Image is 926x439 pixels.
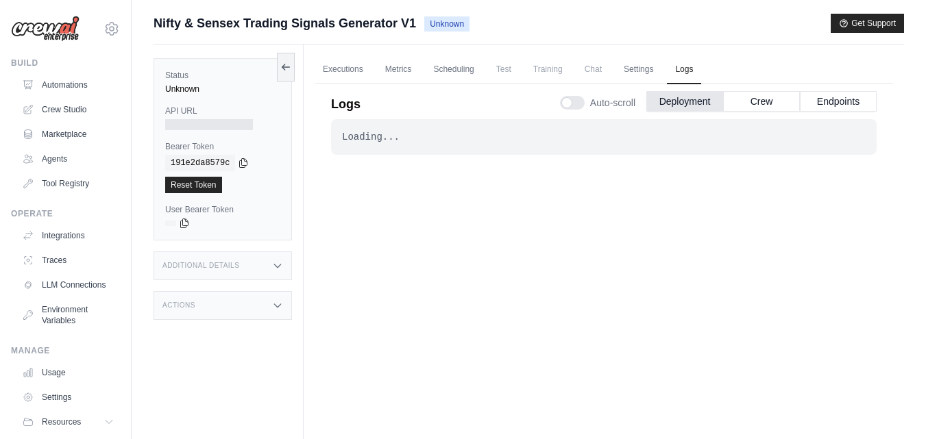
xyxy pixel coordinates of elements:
[165,204,280,215] label: User Bearer Token
[154,14,416,33] span: Nifty & Sensex Trading Signals Generator V1
[315,55,371,84] a: Executions
[525,55,571,83] span: Training is not available until the deployment is complete
[576,55,610,83] span: Chat is not available until the deployment is complete
[488,55,520,83] span: Test
[16,274,120,296] a: LLM Connections
[425,55,482,84] a: Scheduling
[16,225,120,247] a: Integrations
[11,345,120,356] div: Manage
[162,301,195,310] h3: Actions
[16,123,120,145] a: Marketplace
[16,249,120,271] a: Traces
[800,91,877,112] button: Endpoints
[11,16,80,42] img: Logo
[16,362,120,384] a: Usage
[342,130,866,144] div: Loading...
[646,91,723,112] button: Deployment
[16,173,120,195] a: Tool Registry
[16,299,120,331] a: Environment Variables
[331,95,361,114] p: Logs
[667,55,701,84] a: Logs
[723,91,800,112] button: Crew
[165,84,280,95] div: Unknown
[11,58,120,68] div: Build
[424,16,470,32] span: Unknown
[42,416,81,427] span: Resources
[16,411,120,433] button: Resources
[165,155,235,171] code: 191e2da8579c
[165,141,280,152] label: Bearer Token
[165,105,280,116] label: API URL
[16,74,120,96] a: Automations
[16,386,120,408] a: Settings
[11,208,120,219] div: Operate
[616,55,661,84] a: Settings
[16,99,120,121] a: Crew Studio
[16,148,120,170] a: Agents
[377,55,420,84] a: Metrics
[165,177,222,193] a: Reset Token
[831,14,904,33] button: Get Support
[162,262,239,270] h3: Additional Details
[590,96,635,110] span: Auto-scroll
[165,70,280,81] label: Status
